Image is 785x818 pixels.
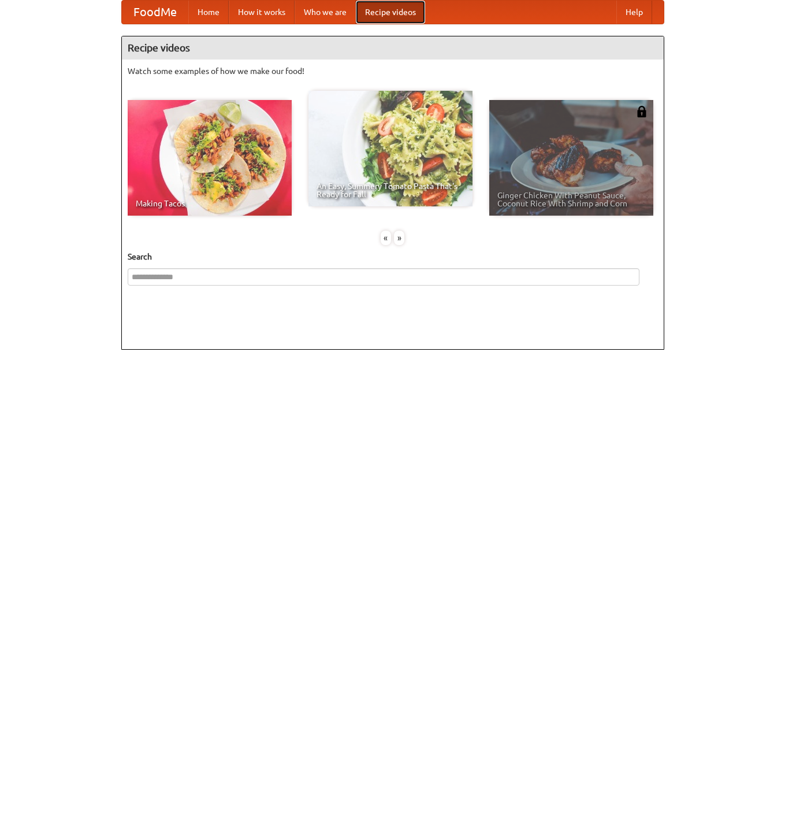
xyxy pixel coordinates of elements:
span: Making Tacos [136,199,284,208]
a: Making Tacos [128,100,292,216]
h5: Search [128,251,658,262]
a: An Easy, Summery Tomato Pasta That's Ready for Fall [308,91,473,206]
h4: Recipe videos [122,36,664,60]
a: Recipe videos [356,1,425,24]
span: An Easy, Summery Tomato Pasta That's Ready for Fall [317,182,464,198]
div: » [394,231,404,245]
a: Who we are [295,1,356,24]
div: « [381,231,391,245]
p: Watch some examples of how we make our food! [128,65,658,77]
a: Help [616,1,652,24]
a: Home [188,1,229,24]
a: FoodMe [122,1,188,24]
img: 483408.png [636,106,648,117]
a: How it works [229,1,295,24]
